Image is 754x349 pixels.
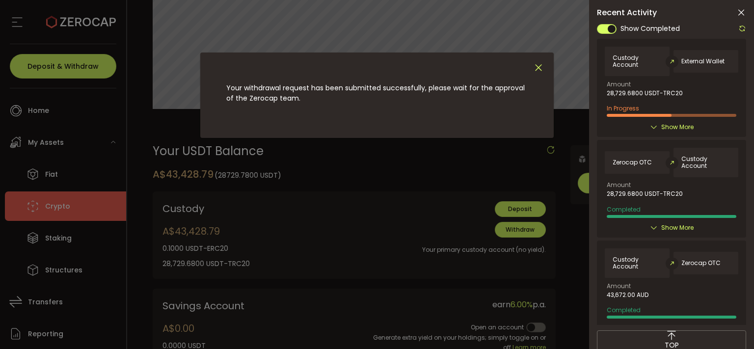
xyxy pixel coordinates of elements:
span: Show Completed [620,24,680,34]
span: 43,672.00 AUD [607,292,648,298]
span: External Wallet [681,58,725,65]
span: Completed [607,205,641,214]
iframe: Chat Widget [705,302,754,349]
span: Amount [607,283,631,289]
span: Custody Account [681,156,730,169]
div: dialog [200,53,554,138]
button: Close [533,62,544,74]
span: In Progress [607,104,639,112]
span: Zerocap OTC [613,159,652,166]
span: Show More [661,122,694,132]
span: 28,729.6800 USDT-TRC20 [607,190,683,197]
span: Amount [607,182,631,188]
span: Show More [661,324,694,334]
span: Zerocap OTC [681,260,721,267]
span: Custody Account [613,54,662,68]
span: Amount [607,81,631,87]
span: Completed [607,306,641,314]
span: 28,729.6800 USDT-TRC20 [607,90,683,97]
span: Your withdrawal request has been submitted successfully, please wait for the approval of the Zero... [226,83,525,103]
span: Show More [661,223,694,233]
span: Recent Activity [597,9,657,17]
span: Custody Account [613,256,662,270]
